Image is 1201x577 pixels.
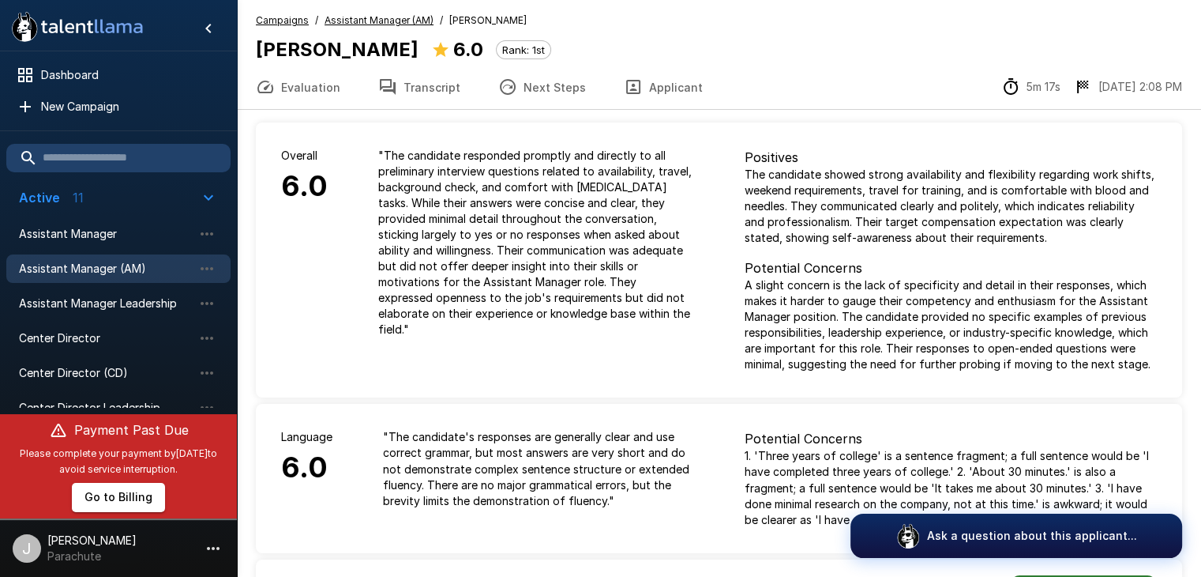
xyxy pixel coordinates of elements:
div: The date and time when the interview was completed [1073,77,1182,96]
p: " The candidate's responses are generally clear and use correct grammar, but most answers are ver... [383,429,694,508]
b: 6.0 [453,38,483,61]
button: Next Steps [479,65,605,109]
p: Overall [281,148,328,164]
p: Ask a question about this applicant... [927,528,1137,544]
p: " The candidate responded promptly and directly to all preliminary interview questions related to... [378,148,694,338]
b: [PERSON_NAME] [256,38,418,61]
h6: 6.0 [281,445,332,491]
div: The time between starting and completing the interview [1001,77,1060,96]
p: Positives [745,148,1158,167]
p: Language [281,429,332,445]
u: Campaigns [256,14,309,26]
h6: 6.0 [281,164,328,209]
p: 1. 'Three years of college' is a sentence fragment; a full sentence would be 'I have completed th... [745,448,1158,527]
img: logo_glasses@2x.png [895,523,921,549]
p: The candidate showed strong availability and flexibility regarding work shifts, weekend requireme... [745,167,1158,246]
span: Rank: 1st [497,43,550,56]
span: [PERSON_NAME] [449,13,527,28]
p: Potential Concerns [745,258,1158,277]
span: / [315,13,318,28]
p: 5m 17s [1026,79,1060,95]
u: Assistant Manager (AM) [325,14,433,26]
span: / [440,13,443,28]
p: A slight concern is the lack of specificity and detail in their responses, which makes it harder ... [745,277,1158,372]
p: [DATE] 2:08 PM [1098,79,1182,95]
button: Applicant [605,65,722,109]
button: Evaluation [237,65,359,109]
button: Transcript [359,65,479,109]
button: Ask a question about this applicant... [850,514,1182,558]
p: Potential Concerns [745,429,1158,448]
